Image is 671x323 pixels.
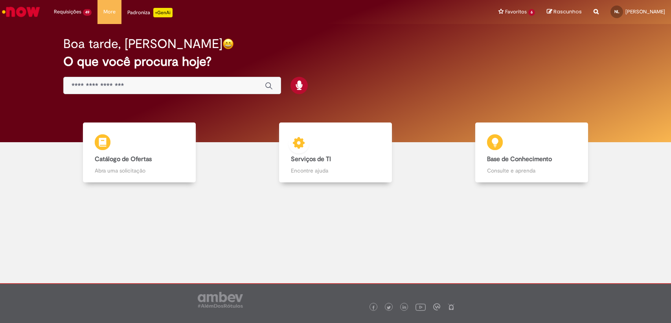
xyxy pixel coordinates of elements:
img: logo_footer_twitter.png [387,306,391,310]
p: Consulte e aprenda [487,167,576,174]
img: logo_footer_workplace.png [433,303,440,310]
span: 6 [528,9,535,16]
b: Base de Conhecimento [487,155,552,163]
span: Rascunhos [553,8,582,15]
h2: O que você procura hoje? [63,55,608,69]
img: logo_footer_naosei.png [448,303,455,310]
img: happy-face.png [222,38,234,50]
span: 49 [83,9,92,16]
a: Catálogo de Ofertas Abra uma solicitação [41,123,237,183]
b: Serviços de TI [291,155,331,163]
p: Encontre ajuda [291,167,380,174]
span: Favoritos [505,8,527,16]
div: Padroniza [127,8,173,17]
img: logo_footer_youtube.png [415,302,426,312]
span: NL [614,9,620,14]
img: logo_footer_ambev_rotulo_gray.png [198,292,243,308]
b: Catálogo de Ofertas [95,155,152,163]
img: logo_footer_facebook.png [371,306,375,310]
span: More [103,8,116,16]
span: Requisições [54,8,81,16]
p: +GenAi [153,8,173,17]
span: [PERSON_NAME] [625,8,665,15]
a: Base de Conhecimento Consulte e aprenda [434,123,630,183]
a: Serviços de TI Encontre ajuda [237,123,434,183]
img: ServiceNow [1,4,41,20]
h2: Boa tarde, [PERSON_NAME] [63,37,222,51]
a: Rascunhos [547,8,582,16]
img: logo_footer_linkedin.png [403,305,406,310]
p: Abra uma solicitação [95,167,184,174]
